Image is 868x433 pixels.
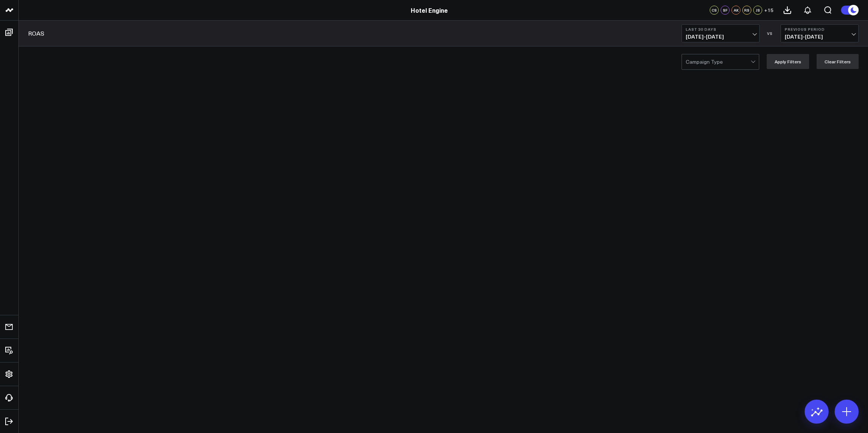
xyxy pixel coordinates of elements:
[682,24,760,42] button: Last 30 Days[DATE]-[DATE]
[781,24,859,42] button: Previous Period[DATE]-[DATE]
[753,6,762,15] div: JS
[411,6,448,14] a: Hotel Engine
[764,6,773,15] button: +15
[764,7,773,13] span: + 15
[817,54,859,69] button: Clear Filters
[686,34,755,40] span: [DATE] - [DATE]
[785,27,854,31] b: Previous Period
[686,27,755,31] b: Last 30 Days
[742,6,751,15] div: RS
[785,34,854,40] span: [DATE] - [DATE]
[731,6,740,15] div: AK
[28,29,44,37] a: ROAS
[767,54,809,69] button: Apply Filters
[710,6,719,15] div: CS
[721,6,730,15] div: SF
[763,31,777,36] div: VS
